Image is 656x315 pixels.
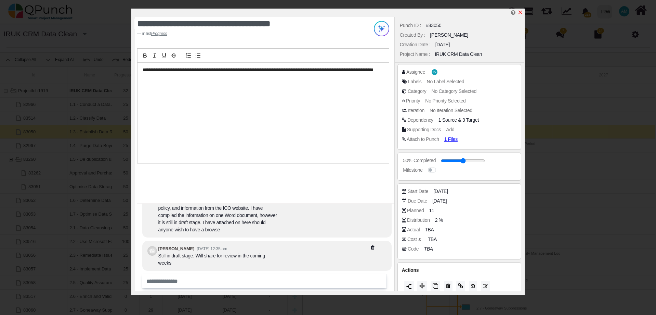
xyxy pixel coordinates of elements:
div: Code [408,245,419,253]
img: split.9d50320.png [406,284,412,289]
b: £ [419,237,421,242]
div: 50% Completed [403,157,436,164]
div: Supporting Docs [407,126,441,133]
b: [PERSON_NAME] [158,246,194,251]
button: Split [404,281,414,292]
button: Copy [431,281,440,292]
span: Actions [402,267,419,273]
small: [DATE] 12:35 am [197,246,227,251]
div: IRUK CRM Data Clean [435,51,482,58]
span: No Category Selected [432,88,476,94]
span: TBA [425,226,434,233]
div: Project Name : [400,51,430,58]
div: Labels [408,78,422,85]
span: [DATE] [432,197,447,205]
span: Add [446,127,454,132]
span: <div class="badge badge-secondary"> Optimise Data Storage Efficiency SS</div><div class="badge ba... [462,117,479,123]
button: History [469,281,477,292]
span: <div class="badge badge-secondary"> 1.2 - Classify Data SS</div> [438,117,457,123]
div: Still in draft stage. Will share for review in the coming weeks [158,252,278,267]
button: Move [417,281,427,292]
div: Milestone [403,167,422,174]
div: Cost [407,236,423,243]
div: Dependency [407,117,433,124]
div: Priority [406,97,420,105]
div: Iteration [408,107,424,114]
div: Attach to Punch [407,136,439,143]
div: Category [408,88,427,95]
div: Actual [407,226,420,233]
span: & [438,117,479,124]
span: TC [433,71,436,73]
div: Due Date [408,197,427,205]
i: TBA [424,246,433,252]
div: Start Date [408,188,428,195]
span: TBA [428,236,437,243]
div: I have obtained a copy of the IRW/IRUK Data retention policy, and information from the ICO websit... [158,197,278,233]
span: No Label Selected [427,79,464,84]
div: Assignee [406,69,425,76]
span: 11 [429,207,434,214]
span: No Priority Selected [425,98,465,104]
span: No Iteration Selected [430,108,472,113]
button: Delete [444,281,452,292]
span: 1 Files [444,136,458,142]
div: Planned [407,207,424,214]
span: Tayyib Choudhury [432,69,437,75]
span: 2 % [435,217,443,224]
span: [DATE] [433,188,448,195]
div: Distribution [407,217,430,224]
button: Edit [481,281,490,292]
button: Copy Link [456,281,465,292]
